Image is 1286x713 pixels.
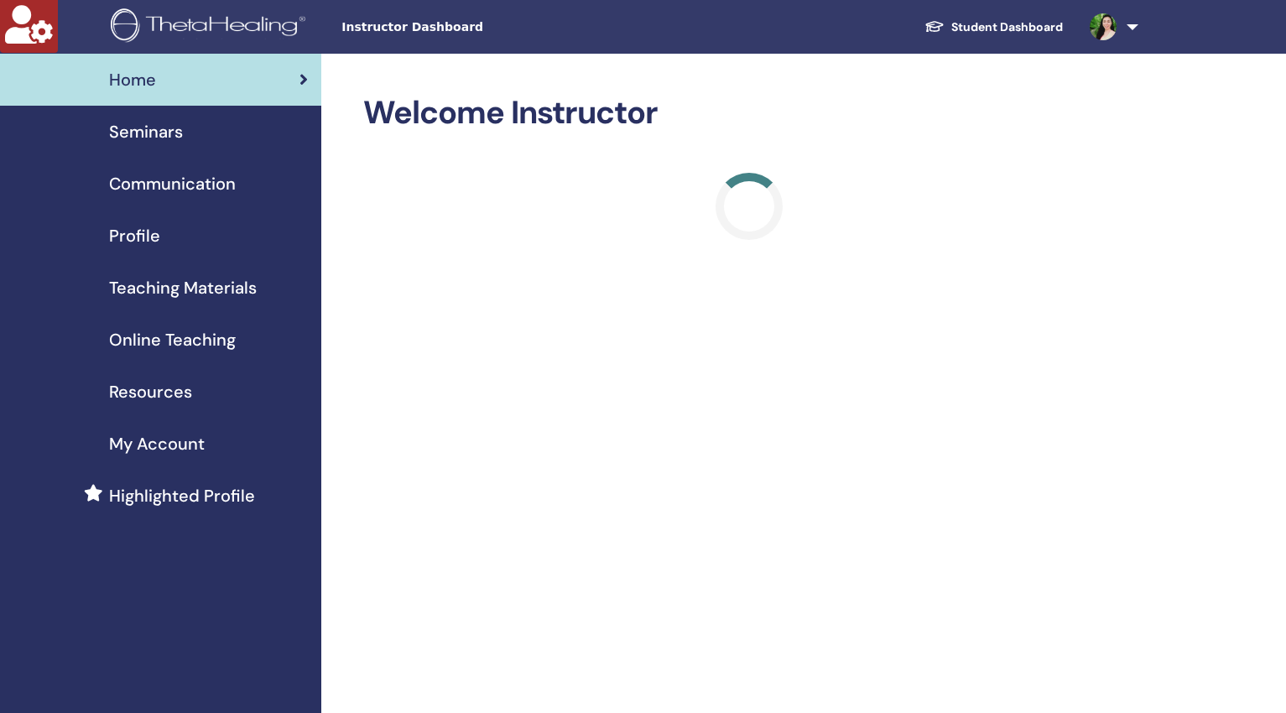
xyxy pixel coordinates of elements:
span: My Account [109,431,205,456]
span: Online Teaching [109,327,236,352]
img: logo.png [111,8,311,46]
img: default.jpg [1090,13,1117,40]
span: Resources [109,379,192,404]
span: Highlighted Profile [109,483,255,508]
h2: Welcome Instructor [363,94,1135,133]
img: graduation-cap-white.svg [924,19,945,34]
span: Communication [109,171,236,196]
span: Seminars [109,119,183,144]
a: Student Dashboard [911,12,1076,43]
span: Instructor Dashboard [341,18,593,36]
span: Home [109,67,156,92]
span: Teaching Materials [109,275,257,300]
span: Profile [109,223,160,248]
